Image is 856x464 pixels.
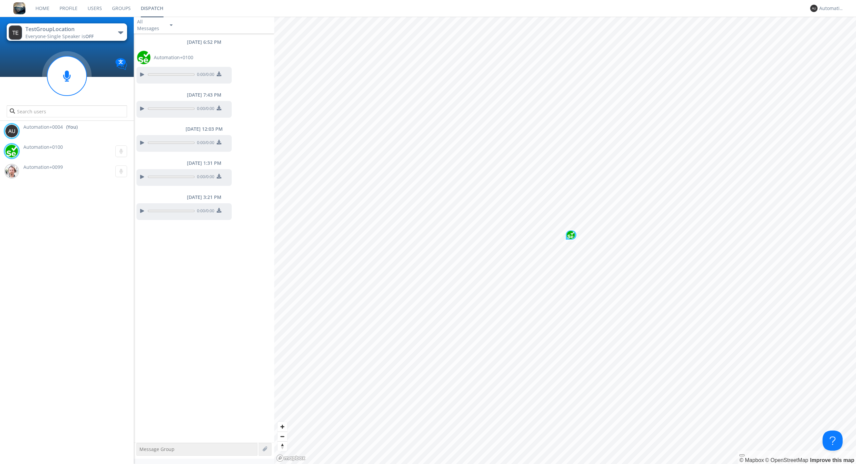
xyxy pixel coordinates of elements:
img: caret-down-sm.svg [170,24,173,26]
img: 373638.png [5,124,18,138]
span: Automation+0100 [23,144,63,150]
span: 0:00 / 0:00 [195,174,214,181]
input: Search users [7,105,127,117]
img: 373638.png [9,25,22,40]
img: 1d6f5aa125064724806496497f14335c [567,231,575,239]
a: OpenStreetMap [765,457,808,463]
div: All Messages [137,18,164,32]
img: download media button [217,174,221,179]
div: TestGroupLocation [25,25,101,33]
div: [DATE] 1:31 PM [134,160,274,166]
img: 373638.png [810,5,818,12]
button: Zoom out [278,432,287,441]
span: Automation+0100 [154,54,193,61]
div: [DATE] 3:21 PM [134,194,274,201]
div: Map marker [565,230,577,240]
span: 0:00 / 0:00 [195,208,214,215]
span: 0:00 / 0:00 [195,106,214,113]
div: (You) [66,124,78,130]
button: Zoom in [278,422,287,432]
div: [DATE] 7:43 PM [134,92,274,98]
img: download media button [217,140,221,144]
a: Map feedback [810,457,854,463]
span: Automation+0099 [23,164,63,170]
img: 1d6f5aa125064724806496497f14335c [137,51,150,64]
img: download media button [217,72,221,76]
img: download media button [217,208,221,213]
div: [DATE] 6:52 PM [134,39,274,45]
span: Reset bearing to north [278,442,287,451]
span: Single Speaker is [47,33,94,39]
img: 1d6f5aa125064724806496497f14335c [5,144,18,158]
img: 8ff700cf5bab4eb8a436322861af2272 [13,2,25,14]
span: 0:00 / 0:00 [195,140,214,147]
button: TestGroupLocationEveryone·Single Speaker isOFF [7,23,127,41]
div: Automation+0004 [819,5,844,12]
a: Mapbox logo [276,454,306,462]
img: download media button [217,106,221,110]
button: Reset bearing to north [278,441,287,451]
div: [DATE] 12:03 PM [134,126,274,132]
a: Mapbox [739,457,764,463]
div: Everyone · [25,33,101,40]
iframe: Toggle Customer Support [823,431,843,451]
span: Automation+0004 [23,124,63,130]
img: 188aebdfe36046648fc345ac6d114d07 [5,164,18,178]
canvas: Map [274,17,856,464]
button: Toggle attribution [739,454,745,456]
span: 0:00 / 0:00 [195,72,214,79]
span: OFF [85,33,94,39]
img: Translation enabled [115,58,127,70]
